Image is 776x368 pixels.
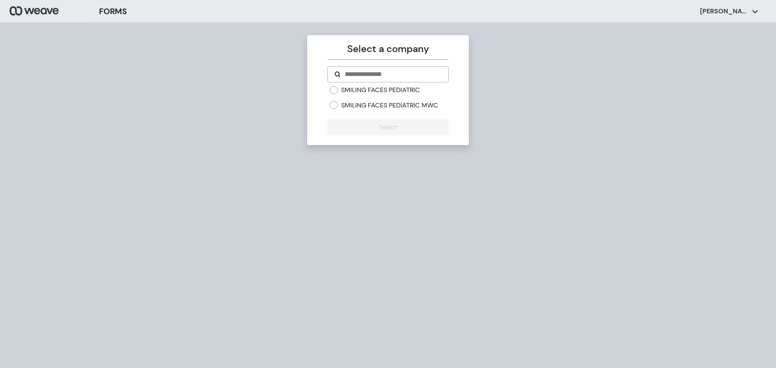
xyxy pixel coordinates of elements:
[341,86,420,95] label: SMILING FACES PEDIATRIC
[700,7,749,16] p: [PERSON_NAME]
[327,42,448,56] p: Select a company
[344,69,441,79] input: Search
[341,101,438,110] label: SMILING FACES PEDIATRIC MWC
[99,5,127,17] h3: FORMS
[327,119,448,135] button: Select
